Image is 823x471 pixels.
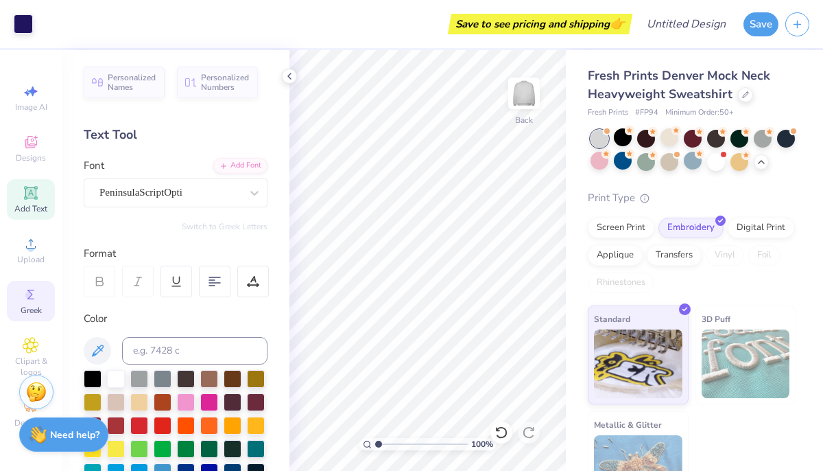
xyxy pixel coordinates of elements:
[665,107,734,119] span: Minimum Order: 50 +
[610,15,625,32] span: 👉
[636,10,737,38] input: Untitled Design
[21,305,42,316] span: Greek
[588,107,628,119] span: Fresh Prints
[658,218,724,238] div: Embroidery
[588,190,796,206] div: Print Type
[743,12,778,36] button: Save
[471,438,493,450] span: 100 %
[108,73,156,92] span: Personalized Names
[702,312,730,326] span: 3D Puff
[14,417,47,428] span: Decorate
[702,330,790,398] img: 3D Puff
[122,337,267,365] input: e.g. 7428 c
[84,246,269,262] div: Format
[594,417,662,432] span: Metallic & Glitter
[515,114,533,126] div: Back
[50,428,99,441] strong: Need help?
[182,221,267,232] button: Switch to Greek Letters
[14,203,47,214] span: Add Text
[748,245,780,266] div: Foil
[588,67,770,102] span: Fresh Prints Denver Mock Neck Heavyweight Sweatshirt
[16,152,46,163] span: Designs
[594,330,682,398] img: Standard
[588,273,654,293] div: Rhinestones
[84,311,267,327] div: Color
[588,245,643,266] div: Applique
[635,107,658,119] span: # FP94
[706,245,744,266] div: Vinyl
[728,218,794,238] div: Digital Print
[647,245,702,266] div: Transfers
[451,14,629,34] div: Save to see pricing and shipping
[594,312,630,326] span: Standard
[588,218,654,238] div: Screen Print
[213,158,267,174] div: Add Font
[7,356,55,378] span: Clipart & logos
[201,73,250,92] span: Personalized Numbers
[84,158,104,174] label: Font
[17,254,45,265] span: Upload
[84,126,267,144] div: Text Tool
[510,80,538,107] img: Back
[15,102,47,113] span: Image AI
